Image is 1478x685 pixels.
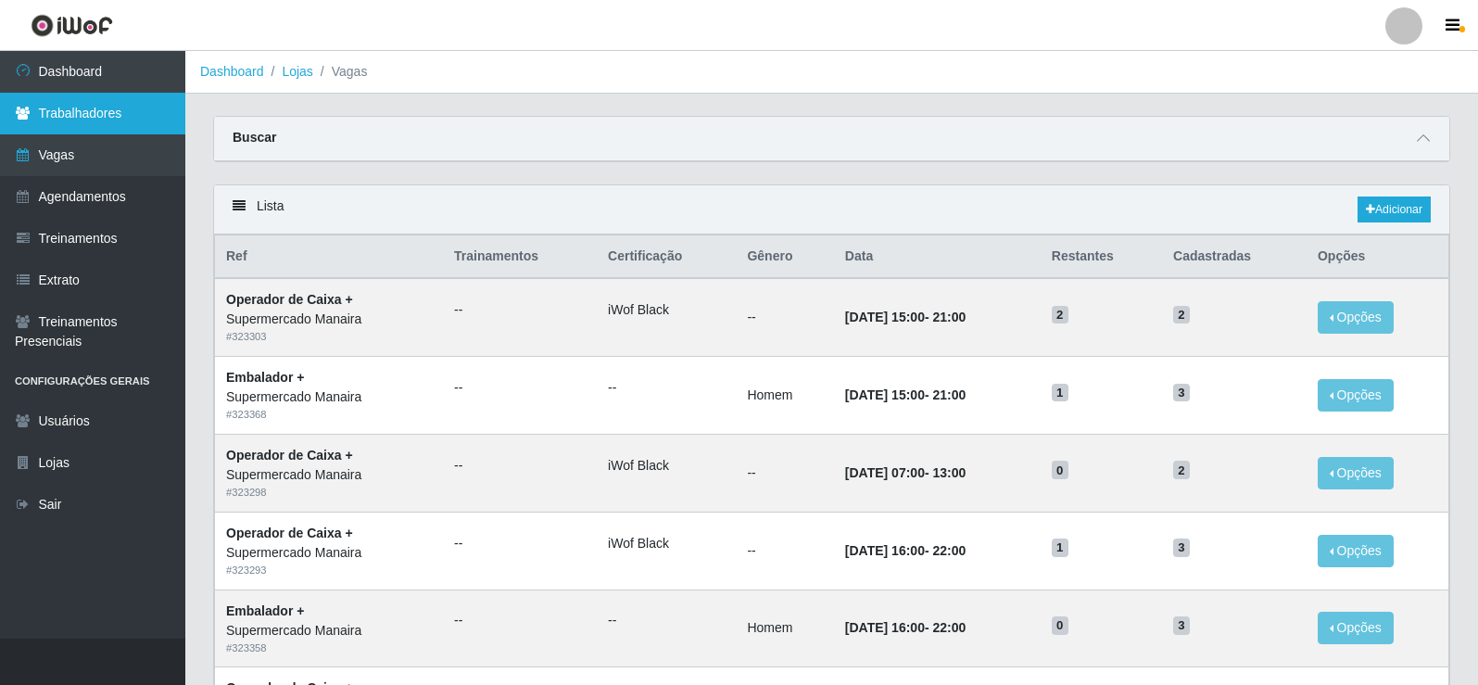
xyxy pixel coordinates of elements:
time: [DATE] 16:00 [845,620,925,635]
time: [DATE] 16:00 [845,543,925,558]
time: 22:00 [932,620,966,635]
button: Opções [1318,457,1394,489]
div: Supermercado Manaira [226,621,432,641]
li: Vagas [313,62,368,82]
span: 1 [1052,539,1068,557]
div: Supermercado Manaira [226,465,432,485]
div: # 323303 [226,329,432,345]
time: 13:00 [932,465,966,480]
time: [DATE] 15:00 [845,387,925,402]
div: # 323368 [226,407,432,423]
th: Certificação [597,235,736,279]
span: 1 [1052,384,1068,402]
td: -- [736,434,833,512]
ul: -- [608,378,725,398]
a: Adicionar [1358,197,1431,222]
div: # 323293 [226,563,432,578]
th: Trainamentos [443,235,597,279]
div: Supermercado Manaira [226,543,432,563]
span: 0 [1052,616,1068,635]
ul: -- [454,300,586,320]
button: Opções [1318,379,1394,412]
time: [DATE] 07:00 [845,465,925,480]
ul: -- [454,378,586,398]
a: Dashboard [200,64,264,79]
nav: breadcrumb [185,51,1478,94]
div: Lista [214,185,1449,235]
div: # 323358 [226,641,432,656]
strong: Operador de Caixa + [226,526,353,540]
strong: - [845,387,966,402]
time: [DATE] 15:00 [845,310,925,324]
time: 22:00 [932,543,966,558]
time: 21:00 [932,387,966,402]
span: 0 [1052,461,1068,479]
ul: -- [608,611,725,630]
td: Homem [736,590,833,667]
li: iWof Black [608,300,725,320]
th: Data [834,235,1041,279]
span: 3 [1173,616,1190,635]
strong: Buscar [233,130,276,145]
a: Lojas [282,64,312,79]
div: Supermercado Manaira [226,310,432,329]
button: Opções [1318,535,1394,567]
div: # 323298 [226,485,432,501]
span: 2 [1173,306,1190,324]
strong: - [845,620,966,635]
th: Ref [215,235,444,279]
strong: - [845,465,966,480]
li: iWof Black [608,534,725,553]
td: -- [736,278,833,356]
th: Cadastradas [1162,235,1307,279]
span: 3 [1173,539,1190,557]
th: Restantes [1041,235,1162,279]
div: Supermercado Manaira [226,387,432,407]
button: Opções [1318,301,1394,334]
span: 2 [1173,461,1190,479]
time: 21:00 [932,310,966,324]
strong: Embalador + [226,370,304,385]
span: 2 [1052,306,1068,324]
strong: Operador de Caixa + [226,448,353,463]
span: 3 [1173,384,1190,402]
td: -- [736,512,833,590]
button: Opções [1318,612,1394,644]
ul: -- [454,456,586,476]
th: Opções [1307,235,1449,279]
strong: - [845,543,966,558]
img: CoreUI Logo [31,14,113,37]
ul: -- [454,534,586,553]
li: iWof Black [608,456,725,476]
ul: -- [454,611,586,630]
strong: - [845,310,966,324]
td: Homem [736,357,833,435]
strong: Embalador + [226,603,304,618]
th: Gênero [736,235,833,279]
strong: Operador de Caixa + [226,292,353,307]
